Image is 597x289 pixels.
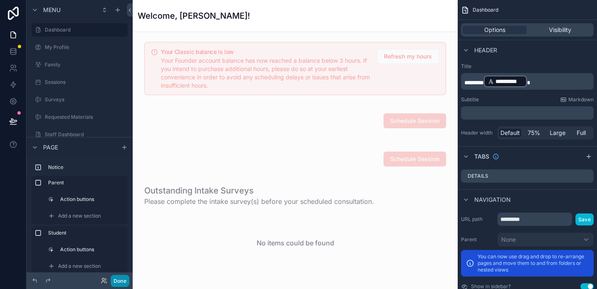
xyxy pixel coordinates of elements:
[45,131,126,138] label: Staff Dashboard
[111,275,129,287] button: Done
[461,96,479,103] label: Subtitle
[577,129,586,137] span: Full
[58,213,101,219] span: Add a new section
[45,27,123,33] label: Dashboard
[45,61,126,68] label: Family
[48,164,124,171] label: Notice
[501,235,516,244] span: None
[528,129,540,137] span: 75%
[461,73,594,90] div: scrollable content
[461,236,494,243] label: Parent
[474,196,511,204] span: Navigation
[32,110,128,124] a: Requested Materials
[45,96,126,103] label: Surveys
[48,230,124,236] label: Student
[45,114,126,120] label: Requested Materials
[32,76,128,89] a: Sessions
[478,253,589,273] p: You can now use drag and drop to re-arrange pages and move them to and from folders or nested views
[474,152,489,161] span: Tabs
[500,129,520,137] span: Default
[461,63,594,70] label: Title
[32,93,128,106] a: Surveys
[468,173,488,179] label: Details
[498,233,594,247] button: None
[45,44,126,51] label: My Profile
[32,128,128,141] a: Staff Dashboard
[60,246,123,253] label: Action buttons
[473,7,498,13] span: Dashboard
[560,96,594,103] a: Markdown
[48,179,124,186] label: Parent
[27,157,133,272] div: scrollable content
[461,106,594,120] div: scrollable content
[549,26,571,34] span: Visibility
[43,143,58,151] span: Page
[474,46,497,54] span: Header
[32,58,128,71] a: Family
[484,26,505,34] span: Options
[575,213,594,225] button: Save
[45,79,126,86] label: Sessions
[461,130,494,136] label: Header width
[461,216,494,223] label: URL path
[32,41,128,54] a: My Profile
[550,129,565,137] span: Large
[138,10,250,22] h1: Welcome, [PERSON_NAME]!
[60,196,123,203] label: Action buttons
[32,23,128,37] a: Dashboard
[568,96,594,103] span: Markdown
[58,263,101,269] span: Add a new section
[43,6,61,14] span: Menu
